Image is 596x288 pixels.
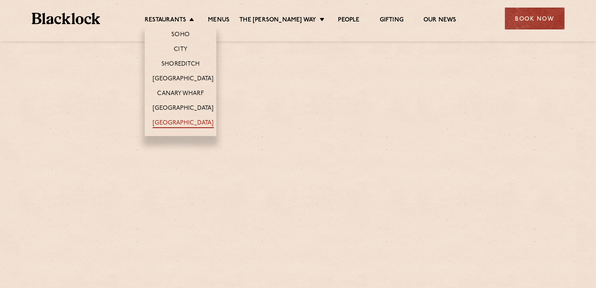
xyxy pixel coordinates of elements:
[505,8,565,29] div: Book Now
[161,60,200,69] a: Shoreditch
[208,16,229,25] a: Menus
[145,16,186,25] a: Restaurants
[338,16,360,25] a: People
[239,16,316,25] a: The [PERSON_NAME] Way
[153,75,214,84] a: [GEOGRAPHIC_DATA]
[174,46,187,54] a: City
[153,105,214,113] a: [GEOGRAPHIC_DATA]
[153,119,214,128] a: [GEOGRAPHIC_DATA]
[380,16,404,25] a: Gifting
[423,16,456,25] a: Our News
[157,90,204,99] a: Canary Wharf
[171,31,190,40] a: Soho
[32,13,101,24] img: BL_Textured_Logo-footer-cropped.svg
